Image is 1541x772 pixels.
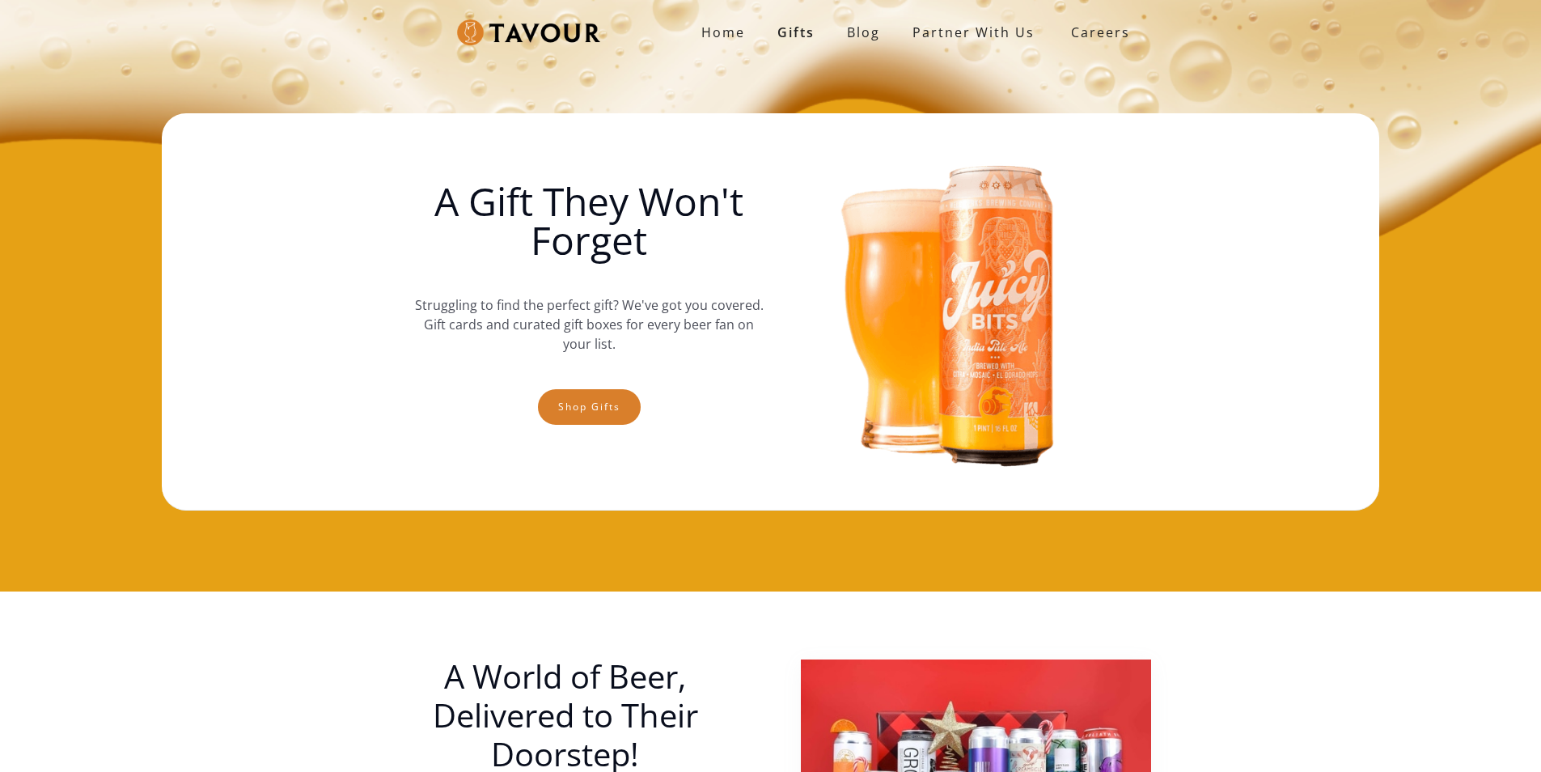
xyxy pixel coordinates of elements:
a: Shop gifts [538,389,641,425]
a: partner with us [896,16,1051,49]
p: Struggling to find the perfect gift? We've got you covered. Gift cards and curated gift boxes for... [414,279,764,370]
a: Blog [831,16,896,49]
h1: A Gift They Won't Forget [414,182,764,260]
a: Careers [1051,10,1142,55]
strong: Careers [1071,16,1130,49]
strong: Home [701,23,745,41]
a: Home [685,16,761,49]
a: Gifts [761,16,831,49]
